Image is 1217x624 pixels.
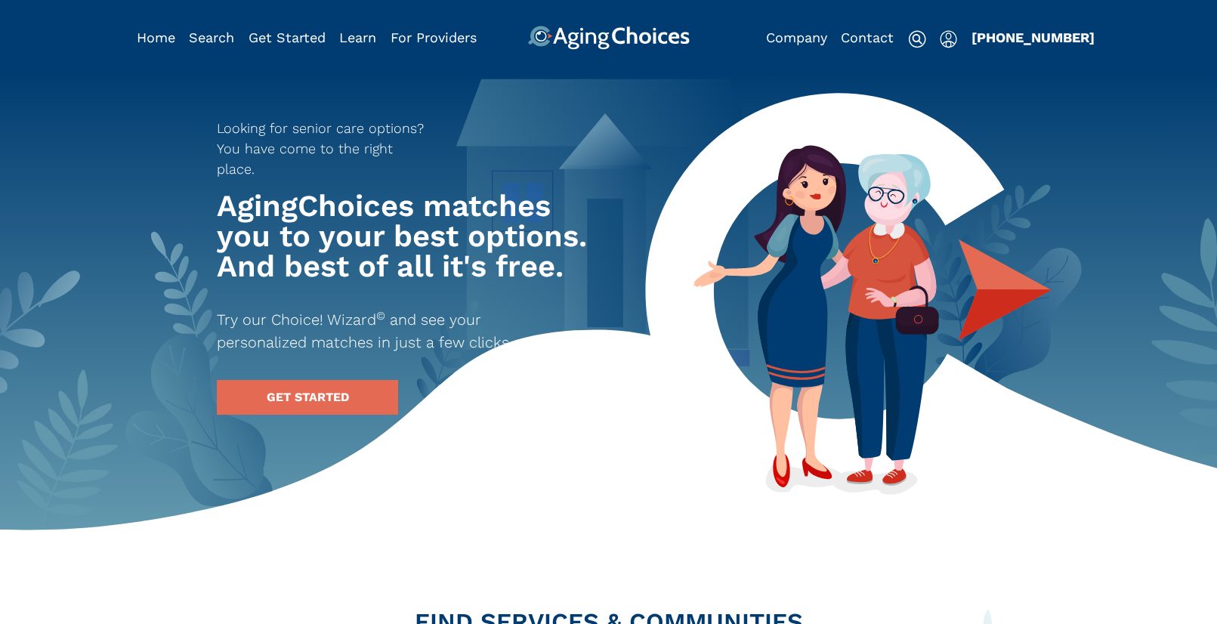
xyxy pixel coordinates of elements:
[189,26,234,50] div: Popover trigger
[841,29,894,45] a: Contact
[137,29,175,45] a: Home
[971,29,1095,45] a: [PHONE_NUMBER]
[376,309,385,323] sup: ©
[391,29,477,45] a: For Providers
[766,29,827,45] a: Company
[217,380,398,415] a: GET STARTED
[249,29,326,45] a: Get Started
[339,29,376,45] a: Learn
[940,30,957,48] img: user-icon.svg
[217,118,434,179] p: Looking for senior care options? You have come to the right place.
[908,30,926,48] img: search-icon.svg
[189,29,234,45] a: Search
[940,26,957,50] div: Popover trigger
[217,191,595,282] h1: AgingChoices matches you to your best options. And best of all it's free.
[527,26,689,50] img: AgingChoices
[217,308,567,354] p: Try our Choice! Wizard and see your personalized matches in just a few clicks.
